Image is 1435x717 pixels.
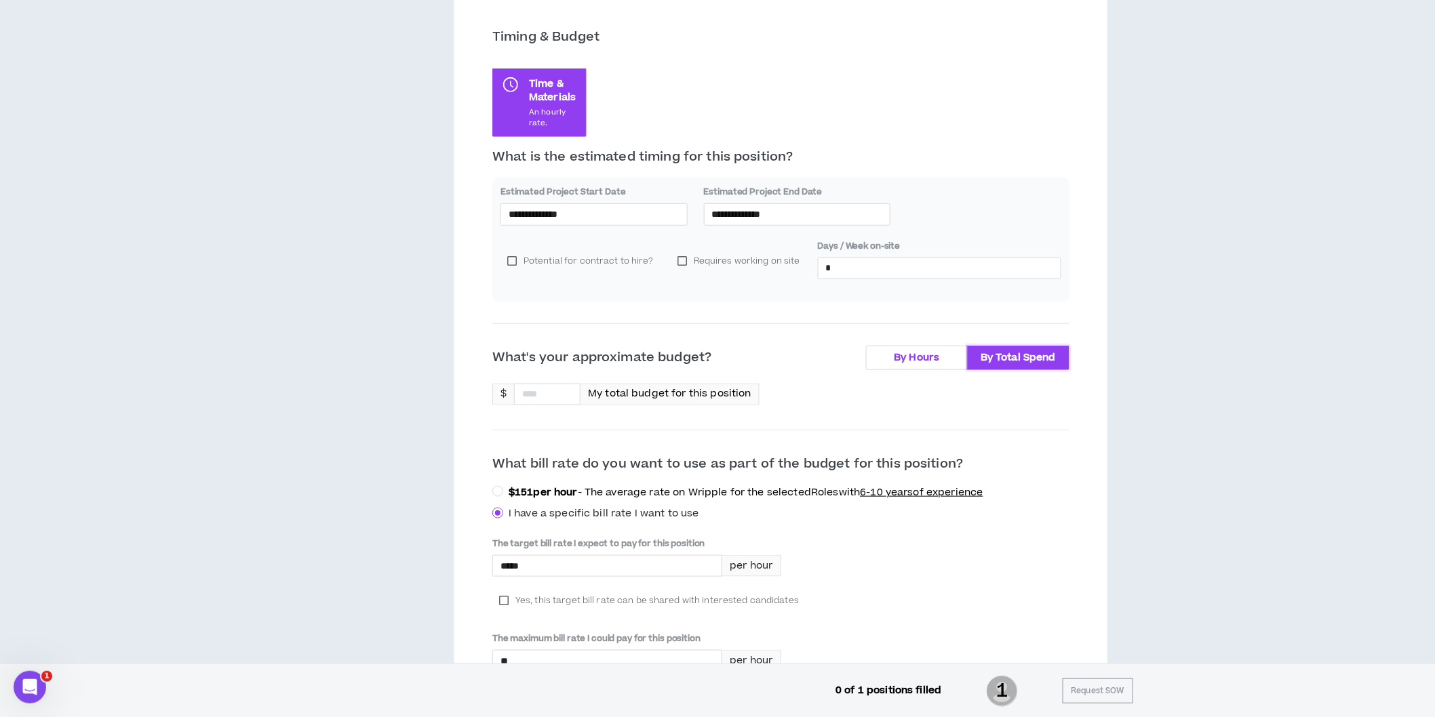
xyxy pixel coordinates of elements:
[515,594,799,607] span: Yes, this target bill rate can be shared with interested candidates
[836,683,941,698] p: 0 of 1 positions filled
[500,186,688,198] label: Estimated Project Start Date
[500,251,660,271] label: Potential for contract to hire?
[509,506,699,520] span: I have a specific bill rate I want to use
[722,650,781,672] div: per hour
[492,384,514,405] div: $
[509,486,983,499] p: - The average rate on Wripple for the selected Roles with
[14,671,46,703] iframe: Intercom live chat
[894,350,939,365] span: By Hours
[492,452,1069,474] p: What bill rate do you want to use as part of the budget for this position?
[722,555,781,577] div: per hour
[492,537,781,550] label: The target bill rate I expect to pay for this position
[704,186,891,198] label: Estimated Project End Date
[509,485,578,499] strong: $ 151 per hour
[492,348,711,367] p: What's your approximate budget?
[492,148,1069,167] p: What is the estimated timing for this position?
[41,671,52,682] span: 1
[861,485,983,499] span: 6-10 years of experience
[1063,678,1133,703] button: Request SOW
[987,674,1018,708] span: 1
[671,251,807,271] label: Requires working on site
[818,240,1061,252] label: Days / Week on-site
[981,350,1056,365] span: By Total Spend
[492,28,599,47] p: Timing & Budget
[588,386,751,401] p: My total budget for this position
[492,632,781,644] label: The maximum bill rate I could pay for this position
